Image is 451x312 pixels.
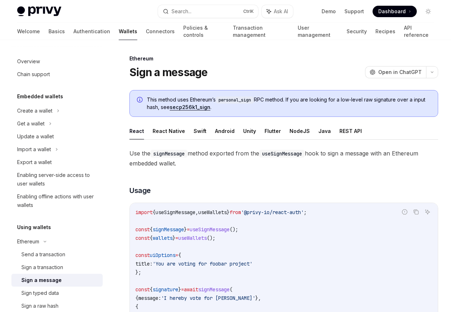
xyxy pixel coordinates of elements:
button: Android [215,123,235,139]
span: } [173,235,175,241]
h5: Using wallets [17,223,51,232]
span: { [150,226,153,233]
button: REST API [339,123,362,139]
div: Update a wallet [17,132,54,141]
span: const [135,286,150,293]
h5: Embedded wallets [17,92,63,101]
div: Export a wallet [17,158,52,167]
button: Open in ChatGPT [365,66,426,78]
span: = [175,235,178,241]
span: Usage [129,185,151,195]
a: Update a wallet [11,130,103,143]
button: Copy the contents from the code block [411,207,421,217]
a: Transaction management [233,23,289,40]
button: Unity [243,123,256,139]
button: Swift [194,123,206,139]
span: title: [135,261,153,267]
span: (); [207,235,215,241]
a: Overview [11,55,103,68]
button: Ask AI [262,5,293,18]
a: Support [344,8,364,15]
button: Flutter [265,123,281,139]
a: Policies & controls [183,23,224,40]
span: { [153,209,155,216]
div: Enabling offline actions with user wallets [17,192,98,209]
div: Create a wallet [17,107,52,115]
span: '@privy-io/react-auth' [241,209,304,216]
a: Authentication [73,23,110,40]
span: { [178,252,181,258]
button: NodeJS [289,123,310,139]
div: Search... [171,7,191,16]
span: = [181,286,184,293]
a: Security [347,23,367,40]
span: ( [230,286,232,293]
a: Sign typed data [11,287,103,299]
div: Send a transaction [21,250,65,259]
span: } [184,226,187,233]
span: = [187,226,190,233]
a: Export a wallet [11,156,103,169]
span: from [230,209,241,216]
span: } [227,209,230,216]
a: Sign a message [11,274,103,287]
button: React [129,123,144,139]
span: useWallets [178,235,207,241]
code: signMessage [150,150,188,158]
span: }; [135,269,141,276]
div: Overview [17,57,40,66]
a: Demo [322,8,336,15]
a: Send a transaction [11,248,103,261]
span: signMessage [153,226,184,233]
a: Dashboard [373,6,417,17]
span: Ctrl K [243,9,254,14]
span: message: [138,295,161,301]
span: ; [304,209,307,216]
span: = [175,252,178,258]
div: Sign a message [21,276,62,284]
a: Connectors [146,23,175,40]
a: API reference [404,23,434,40]
div: Enabling server-side access to user wallets [17,171,98,188]
span: Use the method exported from the hook to sign a message with an Ethereum embedded wallet. [129,148,438,168]
a: Sign a transaction [11,261,103,274]
code: useSignMessage [259,150,305,158]
div: Import a wallet [17,145,51,154]
a: Basics [48,23,65,40]
div: Sign typed data [21,289,59,297]
a: Enabling server-side access to user wallets [11,169,103,190]
span: { [135,295,138,301]
span: 'I hereby vote for [PERSON_NAME]' [161,295,255,301]
span: } [178,286,181,293]
a: Enabling offline actions with user wallets [11,190,103,212]
div: Sign a transaction [21,263,63,272]
span: wallets [153,235,173,241]
span: signature [153,286,178,293]
span: useSignMessage [155,209,195,216]
code: personal_sign [216,96,254,104]
span: { [150,286,153,293]
span: }, [255,295,261,301]
span: { [135,303,138,310]
a: secp256k1_sign [170,104,210,110]
div: Sign a raw hash [21,302,58,310]
span: Ask AI [274,8,288,15]
span: Dashboard [378,8,406,15]
span: signMessage [198,286,230,293]
span: useWallets [198,209,227,216]
a: Wallets [119,23,137,40]
span: 'You are voting for foobar project' [153,261,252,267]
button: Search...CtrlK [158,5,258,18]
span: const [135,252,150,258]
img: light logo [17,6,61,16]
span: const [135,226,150,233]
span: This method uses Ethereum’s RPC method. If you are looking for a low-level raw signature over a i... [147,96,431,111]
span: , [195,209,198,216]
button: Ask AI [423,207,432,217]
span: useSignMessage [190,226,230,233]
a: User management [298,23,338,40]
a: Welcome [17,23,40,40]
a: Recipes [375,23,395,40]
button: Toggle dark mode [422,6,434,17]
span: uiOptions [150,252,175,258]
